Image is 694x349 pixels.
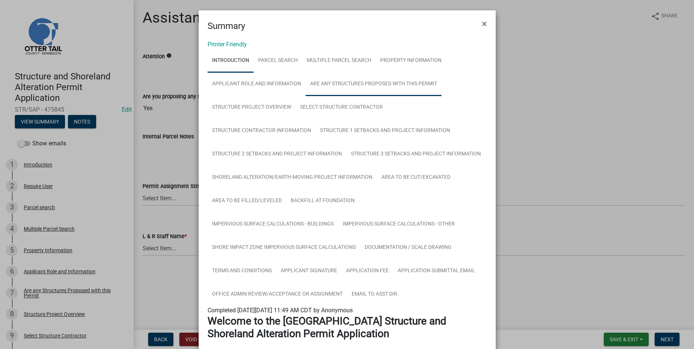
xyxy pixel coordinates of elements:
[476,13,493,34] button: Close
[208,189,286,213] a: Area to be Filled/Leveled
[342,259,393,283] a: Application Fee
[276,259,342,283] a: Applicant Signature
[208,19,245,33] h4: Summary
[208,49,254,73] a: Introduction
[208,72,306,96] a: Applicant Role and Information
[208,307,353,314] span: Completed [DATE][DATE] 11:49 AM CDT by Anonymous
[208,41,247,48] a: Printer Friendly
[482,19,487,29] span: ×
[377,166,455,190] a: Area to be Cut/Excavated
[286,189,359,213] a: Backfill at foundation
[338,213,459,236] a: Impervious Surface Calculations - Other
[376,49,446,73] a: Property Information
[347,283,403,306] a: Email to Asst Dir.
[254,49,302,73] a: Parcel search
[208,213,338,236] a: Impervious Surface Calculations - Buildings
[296,96,387,119] a: Select Structure Contractor
[208,119,316,143] a: Structure Contractor Information
[393,259,480,283] a: Application Submittal Email
[208,166,377,190] a: Shoreland Alteration/Earth-Moving Project Information
[208,259,276,283] a: Terms and Conditions
[208,236,360,260] a: Shore Impact Zone Impervious Surface Calculations
[208,142,346,166] a: Structure 2 Setbacks and project information
[208,315,446,340] strong: Welcome to the [GEOGRAPHIC_DATA] Structure and Shoreland Alteration Permit Application
[208,96,296,119] a: Structure Project Overview
[360,236,456,260] a: Documentation / Scale Drawing
[346,142,485,166] a: Structure 3 Setbacks and project information
[208,283,347,306] a: Office Admin Review/Acceptance or Assignment
[302,49,376,73] a: Multiple Parcel Search
[306,72,442,96] a: Are any Structures Proposed with this Permit
[316,119,454,143] a: Structure 1 Setbacks and project information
